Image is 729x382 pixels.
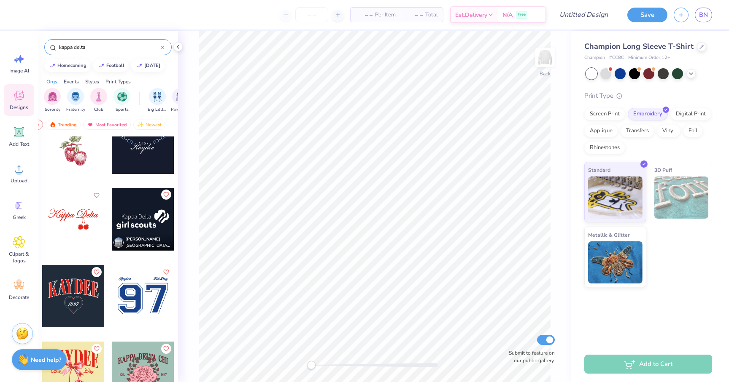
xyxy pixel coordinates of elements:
button: football [93,59,128,72]
button: Save [627,8,667,22]
a: BN [695,8,712,22]
span: – – [406,11,423,19]
button: homecoming [44,59,90,72]
span: 3D Puff [654,166,672,174]
img: trend_line.gif [49,63,56,68]
span: Standard [588,166,610,174]
img: Big Little Reveal Image [153,92,162,102]
div: Print Type [584,91,712,101]
div: filter for Sports [113,88,130,113]
div: filter for Big Little Reveal [148,88,167,113]
input: Untitled Design [553,6,615,23]
span: Est. Delivery [455,11,487,19]
div: Newest [133,120,165,130]
div: Print Types [105,78,131,85]
button: [DATE] [131,59,164,72]
div: filter for Club [90,88,107,113]
div: Applique [584,125,618,137]
img: Metallic & Glitter [588,241,643,283]
span: Designs [10,104,28,111]
span: Sorority [45,107,60,113]
div: filter for Parent's Weekend [171,88,190,113]
div: Screen Print [584,108,625,120]
img: Back [537,49,553,66]
div: Embroidery [628,108,668,120]
button: Like [161,267,171,277]
span: N/A [502,11,513,19]
img: trend_line.gif [98,63,105,68]
span: Per Item [375,11,396,19]
div: filter for Fraternity [66,88,85,113]
button: filter button [66,88,85,113]
button: Like [92,267,102,277]
img: trend_line.gif [136,63,143,68]
button: Like [92,190,102,200]
span: Image AI [9,67,29,74]
span: Total [425,11,438,19]
button: Like [161,344,171,354]
img: Fraternity Image [71,92,80,102]
label: Submit to feature on our public gallery. [504,349,555,364]
img: Sorority Image [48,92,57,102]
span: Champion [584,54,605,61]
input: Try "Alpha" [58,43,161,51]
img: 3D Puff [654,176,709,219]
span: Sports [116,107,129,113]
img: Standard [588,176,643,219]
button: filter button [44,88,61,113]
span: [PERSON_NAME] [125,236,160,242]
div: filter for Sorority [44,88,61,113]
div: Styles [85,78,99,85]
span: Clipart & logos [5,251,33,264]
span: Minimum Order: 12 + [628,54,670,61]
span: Parent's Weekend [171,107,190,113]
button: filter button [113,88,130,113]
img: Parent's Weekend Image [176,92,186,102]
button: Like [92,344,102,354]
div: homecoming [57,63,86,68]
span: Club [94,107,103,113]
img: newest.gif [137,122,144,128]
div: Back [540,70,551,77]
button: filter button [148,88,167,113]
div: Foil [683,125,703,137]
div: football [106,63,124,68]
img: most_fav.gif [87,122,94,128]
span: Fraternity [66,107,85,113]
img: Sports Image [117,92,127,102]
div: Rhinestones [584,142,625,154]
span: [GEOGRAPHIC_DATA], [GEOGRAPHIC_DATA] [125,243,171,249]
img: Club Image [94,92,103,102]
div: Accessibility label [307,361,316,369]
span: BN [699,10,708,20]
div: Orgs [46,78,57,85]
input: – – [295,7,328,22]
button: filter button [90,88,107,113]
button: filter button [171,88,190,113]
button: Like [161,190,171,200]
span: Free [518,12,526,18]
div: Events [64,78,79,85]
div: Digital Print [670,108,711,120]
span: Decorate [9,294,29,301]
strong: Need help? [31,356,61,364]
div: Most Favorited [83,120,131,130]
div: Trending [46,120,81,130]
div: Transfers [621,125,654,137]
span: Greek [13,214,26,221]
span: Upload [11,177,27,184]
span: Champion Long Sleeve T-Shirt [584,41,694,51]
img: trending.gif [49,122,56,128]
div: halloween [144,63,160,68]
span: – – [356,11,373,19]
span: Metallic & Glitter [588,230,630,239]
span: Add Text [9,141,29,147]
span: # CC8C [609,54,624,61]
div: Vinyl [657,125,680,137]
span: Big Little Reveal [148,107,167,113]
